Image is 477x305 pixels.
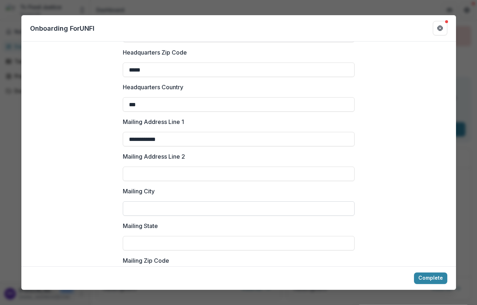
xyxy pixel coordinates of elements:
button: Complete [414,272,447,284]
p: Onboarding For UNFI [30,23,95,33]
button: Get Help [433,21,447,35]
p: Mailing City [123,187,155,196]
p: Mailing Zip Code [123,256,169,265]
p: Mailing Address Line 2 [123,152,185,161]
p: Headquarters Country [123,83,183,91]
p: Headquarters Zip Code [123,48,187,57]
p: Mailing Address Line 1 [123,117,184,126]
p: Mailing State [123,222,158,230]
